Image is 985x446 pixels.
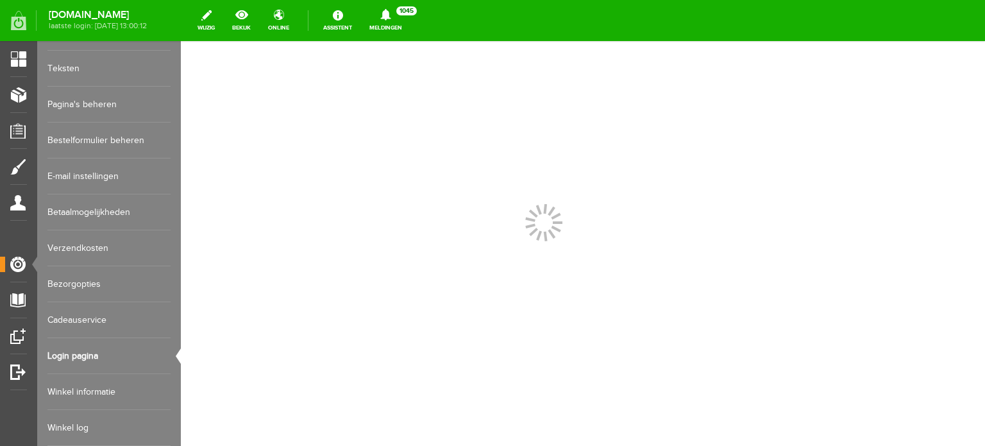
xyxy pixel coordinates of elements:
a: Pagina's beheren [47,87,171,123]
span: laatste login: [DATE] 13:00:12 [49,22,147,30]
a: Bestelformulier beheren [47,123,171,159]
a: Cadeauservice [47,302,171,338]
strong: [DOMAIN_NAME] [49,12,147,19]
a: wijzig [190,6,223,35]
a: Teksten [47,51,171,87]
a: Bezorgopties [47,266,171,302]
a: E-mail instellingen [47,159,171,194]
a: Assistent [316,6,360,35]
a: Betaalmogelijkheden [47,194,171,230]
a: Verzendkosten [47,230,171,266]
a: Meldingen1045 [362,6,410,35]
a: Login pagina [47,338,171,374]
a: Winkel informatie [47,374,171,410]
span: 1045 [396,6,417,15]
a: Winkel log [47,410,171,446]
a: online [260,6,297,35]
a: bekijk [224,6,258,35]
